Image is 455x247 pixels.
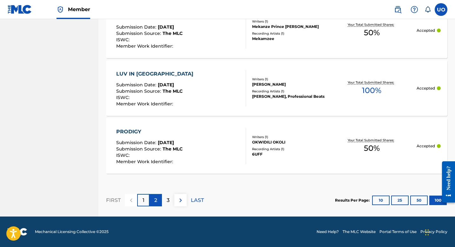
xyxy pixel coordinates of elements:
[423,217,455,247] iframe: Chat Widget
[116,24,158,30] span: Submission Date :
[417,28,435,33] p: Accepted
[348,80,396,85] p: Your Total Submitted Shares:
[106,118,447,174] a: PRODIGYSubmission Date:[DATE]Submission Source:The MLCISWC:Member Work Identifier:Writers (1)OKWI...
[252,19,327,24] div: Writers ( 1 )
[420,229,447,235] a: Privacy Policy
[158,140,174,145] span: [DATE]
[317,229,339,235] a: Need Help?
[252,151,327,157] div: 6UFF
[8,228,27,236] img: logo
[252,94,327,99] div: [PERSON_NAME], Professional Beats
[163,146,183,152] span: The MLC
[364,27,380,38] span: 50 %
[116,70,197,78] div: LUV IN [GEOGRAPHIC_DATA]
[391,196,409,205] button: 25
[252,82,327,87] div: [PERSON_NAME]
[167,197,170,204] p: 3
[116,152,131,158] span: ISWC :
[252,89,327,94] div: Recording Artists ( 1 )
[163,88,183,94] span: The MLC
[106,60,447,116] a: LUV IN [GEOGRAPHIC_DATA]Submission Date:[DATE]Submission Source:The MLCISWC:Member Work Identifie...
[35,229,109,235] span: Mechanical Licensing Collective © 2025
[116,128,183,136] div: PRODIGY
[57,6,64,13] img: Top Rightsholder
[116,140,158,145] span: Submission Date :
[116,37,131,43] span: ISWC :
[364,143,380,154] span: 50 %
[252,36,327,42] div: Mekamzee
[252,135,327,139] div: Writers ( 1 )
[163,30,183,36] span: The MLC
[143,197,144,204] p: 1
[106,197,121,204] p: FIRST
[116,95,131,100] span: ISWC :
[411,6,418,13] img: help
[429,196,447,205] button: 100
[394,6,402,13] img: search
[116,101,175,107] span: Member Work Identifier :
[408,3,421,16] div: Help
[68,6,90,13] span: Member
[410,196,428,205] button: 50
[335,197,371,203] p: Results Per Page:
[116,146,163,152] span: Submission Source :
[379,229,417,235] a: Portal Terms of Use
[116,159,175,164] span: Member Work Identifier :
[116,82,158,88] span: Submission Date :
[116,88,163,94] span: Submission Source :
[158,82,174,88] span: [DATE]
[177,197,184,204] img: right
[372,196,390,205] button: 10
[154,197,157,204] p: 2
[348,22,396,27] p: Your Total Submitted Shares:
[252,24,327,30] div: Mekanze Prince [PERSON_NAME]
[437,157,455,208] iframe: Resource Center
[417,143,435,149] p: Accepted
[425,6,431,13] div: Notifications
[348,138,396,143] p: Your Total Submitted Shares:
[116,43,175,49] span: Member Work Identifier :
[425,223,429,242] div: Drag
[116,30,163,36] span: Submission Source :
[252,31,327,36] div: Recording Artists ( 1 )
[252,147,327,151] div: Recording Artists ( 1 )
[435,3,447,16] div: User Menu
[106,3,447,58] a: OVERDOSESubmission Date:[DATE]Submission Source:The MLCISWC:Member Work Identifier:Writers (1)Mek...
[191,197,204,204] p: LAST
[158,24,174,30] span: [DATE]
[362,85,381,96] span: 100 %
[252,77,327,82] div: Writers ( 1 )
[8,5,32,14] img: MLC Logo
[391,3,404,16] a: Public Search
[343,229,376,235] a: The MLC Website
[417,85,435,91] p: Accepted
[252,139,327,145] div: OKWIDILI OKOLI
